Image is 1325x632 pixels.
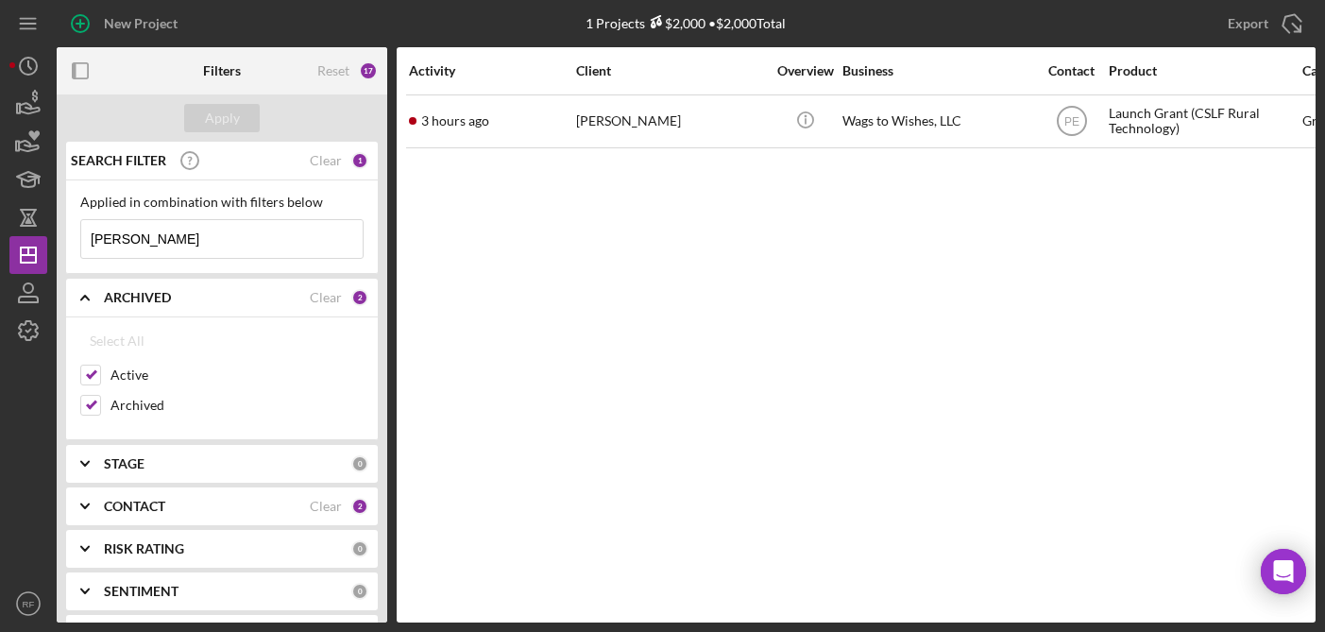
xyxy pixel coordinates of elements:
[1109,63,1298,78] div: Product
[576,63,765,78] div: Client
[310,153,342,168] div: Clear
[421,113,489,128] time: 2025-09-23 22:08
[351,540,368,557] div: 0
[71,153,166,168] b: SEARCH FILTER
[1209,5,1316,43] button: Export
[104,584,178,599] b: SENTIMENT
[104,5,178,43] div: New Project
[23,599,35,609] text: RF
[1261,549,1306,594] div: Open Intercom Messenger
[359,61,378,80] div: 17
[351,498,368,515] div: 2
[80,195,364,210] div: Applied in combination with filters below
[842,63,1031,78] div: Business
[351,455,368,472] div: 0
[409,63,574,78] div: Activity
[104,456,144,471] b: STAGE
[203,63,241,78] b: Filters
[842,96,1031,146] div: Wags to Wishes, LLC
[1109,96,1298,146] div: Launch Grant (CSLF Rural Technology)
[1063,115,1079,128] text: PE
[9,585,47,623] button: RF
[1228,5,1268,43] div: Export
[110,366,364,384] label: Active
[317,63,349,78] div: Reset
[184,104,260,132] button: Apply
[205,104,240,132] div: Apply
[80,322,154,360] button: Select All
[104,290,171,305] b: ARCHIVED
[351,289,368,306] div: 2
[90,322,144,360] div: Select All
[110,396,364,415] label: Archived
[770,63,841,78] div: Overview
[104,541,184,556] b: RISK RATING
[310,290,342,305] div: Clear
[1036,63,1107,78] div: Contact
[351,152,368,169] div: 1
[645,15,705,31] div: $2,000
[586,15,786,31] div: 1 Projects • $2,000 Total
[57,5,196,43] button: New Project
[351,583,368,600] div: 0
[104,499,165,514] b: CONTACT
[576,96,765,146] div: [PERSON_NAME]
[310,499,342,514] div: Clear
